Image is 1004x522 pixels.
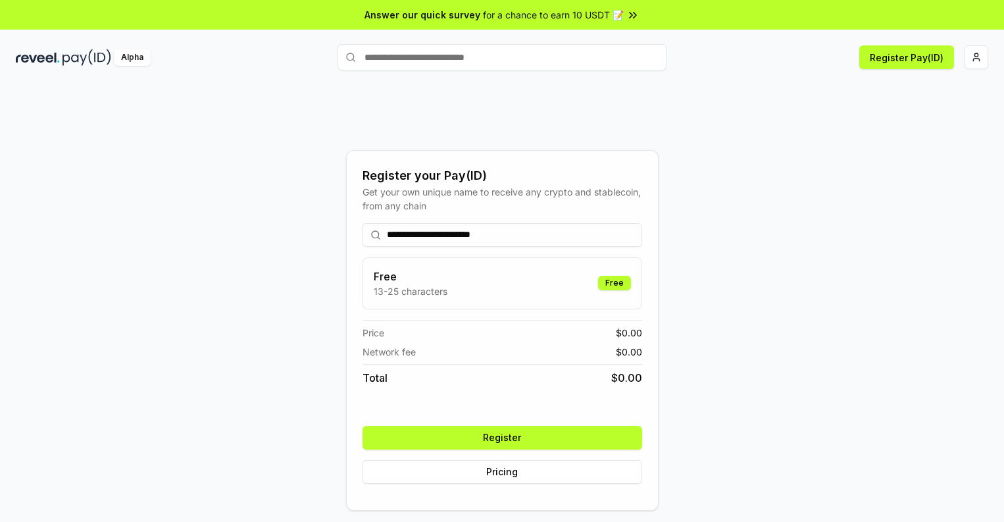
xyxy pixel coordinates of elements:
[483,8,624,22] span: for a chance to earn 10 USDT 📝
[374,284,447,298] p: 13-25 characters
[364,8,480,22] span: Answer our quick survey
[363,185,642,213] div: Get your own unique name to receive any crypto and stablecoin, from any chain
[114,49,151,66] div: Alpha
[616,345,642,359] span: $ 0.00
[374,269,447,284] h3: Free
[616,326,642,340] span: $ 0.00
[16,49,60,66] img: reveel_dark
[363,167,642,185] div: Register your Pay(ID)
[363,345,416,359] span: Network fee
[611,370,642,386] span: $ 0.00
[363,460,642,484] button: Pricing
[363,426,642,450] button: Register
[859,45,954,69] button: Register Pay(ID)
[63,49,111,66] img: pay_id
[363,326,384,340] span: Price
[598,276,631,290] div: Free
[363,370,388,386] span: Total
